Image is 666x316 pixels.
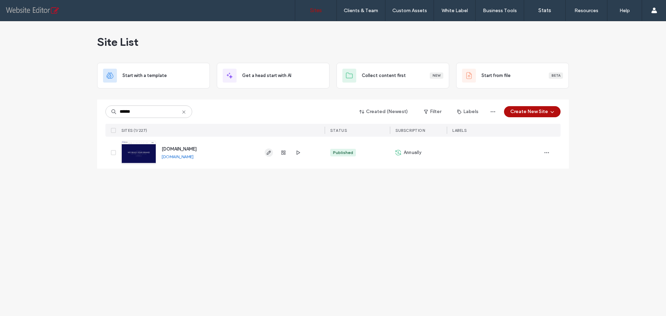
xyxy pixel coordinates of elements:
div: New [430,72,443,79]
span: SUBSCRIPTION [395,128,425,133]
span: STATUS [330,128,347,133]
button: Labels [451,106,485,117]
button: Filter [417,106,448,117]
label: Custom Assets [392,8,427,14]
div: Published [333,150,353,156]
label: White Label [442,8,468,14]
div: Start from fileBeta [456,63,569,88]
div: Beta [549,72,563,79]
label: Stats [538,7,551,14]
span: Collect content first [362,72,406,79]
span: SITES (1/227) [121,128,147,133]
a: [DOMAIN_NAME] [162,146,197,152]
button: Created (Newest) [353,106,414,117]
button: Create New Site [504,106,561,117]
label: Sites [310,7,322,14]
div: Get a head start with AI [217,63,330,88]
label: Clients & Team [344,8,378,14]
span: LABELS [452,128,467,133]
label: Business Tools [483,8,517,14]
span: Start from file [481,72,511,79]
div: Collect content firstNew [336,63,449,88]
label: Help [620,8,630,14]
span: Help [16,5,30,11]
div: Start with a template [97,63,210,88]
span: Site List [97,35,138,49]
span: Start with a template [122,72,167,79]
span: Annually [404,149,422,156]
a: [DOMAIN_NAME] [162,154,194,159]
label: Resources [574,8,598,14]
span: Get a head start with AI [242,72,291,79]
